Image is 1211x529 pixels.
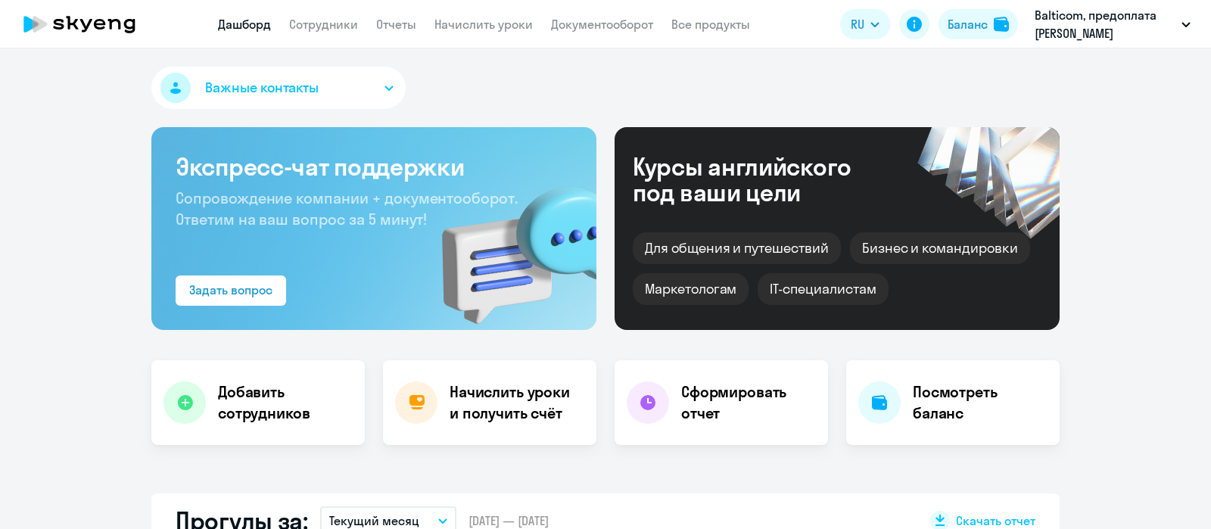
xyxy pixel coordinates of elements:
div: Курсы английского под ваши цели [633,154,892,205]
span: Важные контакты [205,78,319,98]
div: IT-специалистам [758,273,888,305]
div: Бизнес и командировки [850,232,1030,264]
span: Сопровождение компании + документооборот. Ответим на ваш вопрос за 5 минут! [176,188,518,229]
a: Начислить уроки [434,17,533,32]
img: balance [994,17,1009,32]
div: Для общения и путешествий [633,232,841,264]
a: Дашборд [218,17,271,32]
div: Задать вопрос [189,281,272,299]
h4: Посмотреть баланс [913,381,1048,424]
h3: Экспресс-чат поддержки [176,151,572,182]
button: Balticom, предоплата [PERSON_NAME] [1027,6,1198,42]
span: [DATE] — [DATE] [469,512,549,529]
a: Сотрудники [289,17,358,32]
h4: Начислить уроки и получить счёт [450,381,581,424]
img: bg-img [420,160,596,330]
a: Все продукты [671,17,750,32]
a: Документооборот [551,17,653,32]
a: Отчеты [376,17,416,32]
button: RU [840,9,890,39]
button: Балансbalance [939,9,1018,39]
button: Задать вопрос [176,275,286,306]
span: RU [851,15,864,33]
h4: Сформировать отчет [681,381,816,424]
span: Скачать отчет [956,512,1035,529]
p: Balticom, предоплата [PERSON_NAME] [1035,6,1175,42]
div: Баланс [948,15,988,33]
div: Маркетологам [633,273,749,305]
button: Важные контакты [151,67,406,109]
h4: Добавить сотрудников [218,381,353,424]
